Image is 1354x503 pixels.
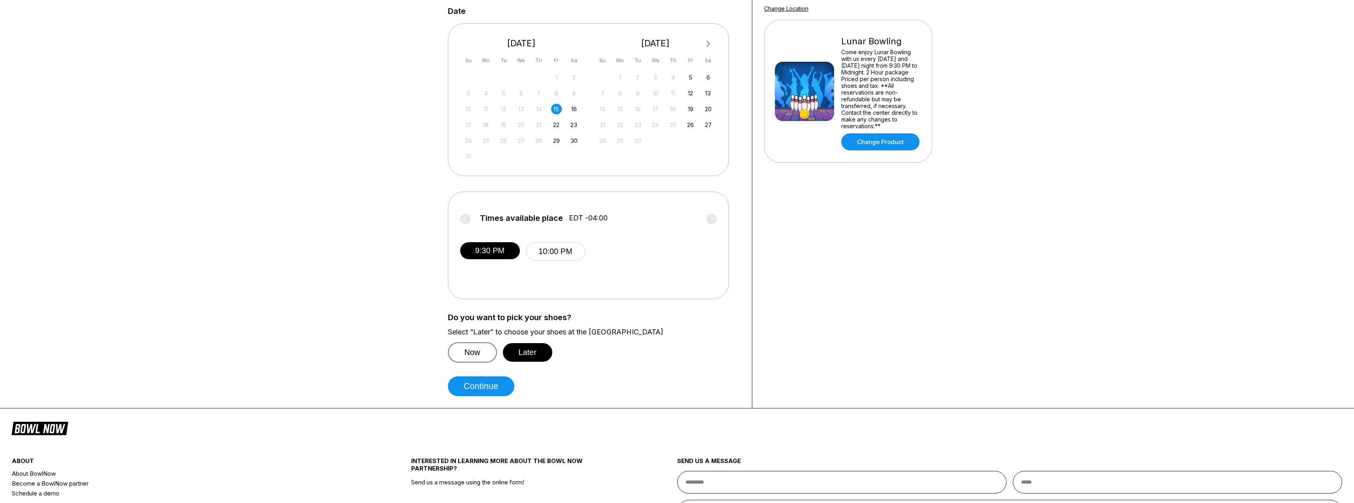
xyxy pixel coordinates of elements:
[481,120,491,130] div: Not available Monday, August 18th, 2025
[633,55,643,66] div: Tu
[615,120,625,130] div: Not available Monday, September 22nd, 2025
[498,104,509,114] div: Not available Tuesday, August 12th, 2025
[448,328,740,336] label: Select “Later” to choose your shoes at the [GEOGRAPHIC_DATA]
[503,343,553,362] button: Later
[633,104,643,114] div: Not available Tuesday, September 16th, 2025
[615,135,625,146] div: Not available Monday, September 29th, 2025
[533,104,544,114] div: Not available Thursday, August 14th, 2025
[463,120,474,130] div: Not available Sunday, August 17th, 2025
[841,133,920,150] a: Change Product
[516,104,527,114] div: Not available Wednesday, August 13th, 2025
[668,104,678,114] div: Not available Thursday, September 18th, 2025
[633,72,643,83] div: Not available Tuesday, September 2nd, 2025
[481,135,491,146] div: Not available Monday, August 25th, 2025
[463,88,474,99] div: Not available Sunday, August 3rd, 2025
[462,71,581,162] div: month 2025-08
[615,104,625,114] div: Not available Monday, September 15th, 2025
[764,5,808,12] a: Change Location
[12,478,344,488] a: Become a BowlNow partner
[12,488,344,498] a: Schedule a demo
[596,71,715,146] div: month 2025-09
[568,135,579,146] div: Choose Saturday, August 30th, 2025
[448,313,740,322] label: Do you want to pick your shoes?
[568,55,579,66] div: Sa
[448,376,514,396] button: Continue
[463,135,474,146] div: Not available Sunday, August 24th, 2025
[448,7,466,15] label: Date
[463,104,474,114] div: Not available Sunday, August 10th, 2025
[533,135,544,146] div: Not available Thursday, August 28th, 2025
[568,72,579,83] div: Not available Saturday, August 2nd, 2025
[677,457,1343,471] div: send us a message
[685,55,696,66] div: Fr
[597,120,608,130] div: Not available Sunday, September 21st, 2025
[650,55,661,66] div: We
[650,88,661,99] div: Not available Wednesday, September 10th, 2025
[597,135,608,146] div: Not available Sunday, September 28th, 2025
[498,55,509,66] div: Tu
[597,55,608,66] div: Su
[463,55,474,66] div: Su
[841,49,922,129] div: Come enjoy Lunar Bowling with us every [DATE] and [DATE] night from 9:30 PM to Midnight. 2 Hour p...
[480,214,563,222] span: Times available place
[448,342,497,363] button: Now
[551,55,562,66] div: Fr
[481,55,491,66] div: Mo
[481,104,491,114] div: Not available Monday, August 11th, 2025
[551,120,562,130] div: Choose Friday, August 22nd, 2025
[568,104,579,114] div: Choose Saturday, August 16th, 2025
[703,88,714,99] div: Choose Saturday, September 13th, 2025
[703,104,714,114] div: Choose Saturday, September 20th, 2025
[516,135,527,146] div: Not available Wednesday, August 27th, 2025
[668,72,678,83] div: Not available Thursday, September 4th, 2025
[650,72,661,83] div: Not available Wednesday, September 3rd, 2025
[460,38,583,49] div: [DATE]
[516,120,527,130] div: Not available Wednesday, August 20th, 2025
[597,88,608,99] div: Not available Sunday, September 7th, 2025
[668,88,678,99] div: Not available Thursday, September 11th, 2025
[650,120,661,130] div: Not available Wednesday, September 24th, 2025
[633,120,643,130] div: Not available Tuesday, September 23rd, 2025
[568,120,579,130] div: Choose Saturday, August 23rd, 2025
[702,38,715,50] button: Next Month
[12,469,344,478] a: About BowlNow
[411,457,611,478] div: INTERESTED IN LEARNING MORE ABOUT THE BOWL NOW PARTNERSHIP?
[498,135,509,146] div: Not available Tuesday, August 26th, 2025
[516,88,527,99] div: Not available Wednesday, August 6th, 2025
[615,72,625,83] div: Not available Monday, September 1st, 2025
[516,55,527,66] div: We
[685,104,696,114] div: Choose Friday, September 19th, 2025
[498,88,509,99] div: Not available Tuesday, August 5th, 2025
[551,104,562,114] div: Choose Friday, August 15th, 2025
[533,88,544,99] div: Not available Thursday, August 7th, 2025
[703,72,714,83] div: Choose Saturday, September 6th, 2025
[597,104,608,114] div: Not available Sunday, September 14th, 2025
[703,55,714,66] div: Sa
[775,62,834,121] img: Lunar Bowling
[685,88,696,99] div: Choose Friday, September 12th, 2025
[551,135,562,146] div: Choose Friday, August 29th, 2025
[668,55,678,66] div: Th
[551,88,562,99] div: Not available Friday, August 8th, 2025
[526,242,585,261] button: 10:00 PM
[498,120,509,130] div: Not available Tuesday, August 19th, 2025
[533,120,544,130] div: Not available Thursday, August 21st, 2025
[568,88,579,99] div: Not available Saturday, August 9th, 2025
[615,55,625,66] div: Mo
[685,72,696,83] div: Choose Friday, September 5th, 2025
[551,72,562,83] div: Not available Friday, August 1st, 2025
[650,104,661,114] div: Not available Wednesday, September 17th, 2025
[633,88,643,99] div: Not available Tuesday, September 9th, 2025
[633,135,643,146] div: Not available Tuesday, September 30th, 2025
[481,88,491,99] div: Not available Monday, August 4th, 2025
[533,55,544,66] div: Th
[569,214,608,222] span: EDT -04:00
[460,242,520,259] button: 9:30 PM
[463,151,474,161] div: Not available Sunday, August 31st, 2025
[841,36,922,47] div: Lunar Bowling
[12,457,344,469] div: about
[594,38,717,49] div: [DATE]
[615,88,625,99] div: Not available Monday, September 8th, 2025
[685,120,696,130] div: Choose Friday, September 26th, 2025
[703,120,714,130] div: Choose Saturday, September 27th, 2025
